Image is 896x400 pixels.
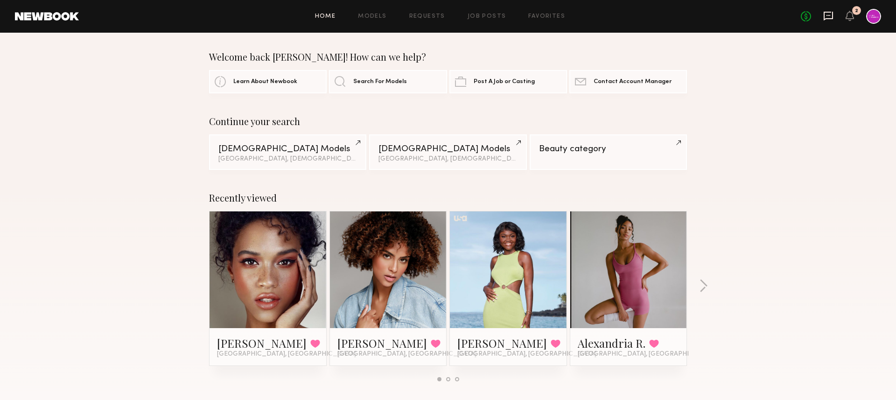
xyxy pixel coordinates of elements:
[233,79,297,85] span: Learn About Newbook
[217,336,307,351] a: [PERSON_NAME]
[209,116,687,127] div: Continue your search
[578,351,717,358] span: [GEOGRAPHIC_DATA], [GEOGRAPHIC_DATA]
[209,192,687,204] div: Recently viewed
[209,134,366,170] a: [DEMOGRAPHIC_DATA] Models[GEOGRAPHIC_DATA], [DEMOGRAPHIC_DATA]
[855,8,858,14] div: 2
[530,134,687,170] a: Beauty category
[218,145,357,154] div: [DEMOGRAPHIC_DATA] Models
[409,14,445,20] a: Requests
[209,51,687,63] div: Welcome back [PERSON_NAME]! How can we help?
[457,351,596,358] span: [GEOGRAPHIC_DATA], [GEOGRAPHIC_DATA]
[315,14,336,20] a: Home
[218,156,357,162] div: [GEOGRAPHIC_DATA], [DEMOGRAPHIC_DATA]
[329,70,447,93] a: Search For Models
[378,156,517,162] div: [GEOGRAPHIC_DATA], [DEMOGRAPHIC_DATA] / [DEMOGRAPHIC_DATA]
[457,336,547,351] a: [PERSON_NAME]
[539,145,678,154] div: Beauty category
[369,134,526,170] a: [DEMOGRAPHIC_DATA] Models[GEOGRAPHIC_DATA], [DEMOGRAPHIC_DATA] / [DEMOGRAPHIC_DATA]
[209,70,327,93] a: Learn About Newbook
[337,336,427,351] a: [PERSON_NAME]
[337,351,476,358] span: [GEOGRAPHIC_DATA], [GEOGRAPHIC_DATA]
[578,336,645,351] a: Alexandria R.
[353,79,407,85] span: Search For Models
[378,145,517,154] div: [DEMOGRAPHIC_DATA] Models
[468,14,506,20] a: Job Posts
[358,14,386,20] a: Models
[594,79,672,85] span: Contact Account Manager
[474,79,535,85] span: Post A Job or Casting
[449,70,567,93] a: Post A Job or Casting
[528,14,565,20] a: Favorites
[569,70,687,93] a: Contact Account Manager
[217,351,356,358] span: [GEOGRAPHIC_DATA], [GEOGRAPHIC_DATA]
